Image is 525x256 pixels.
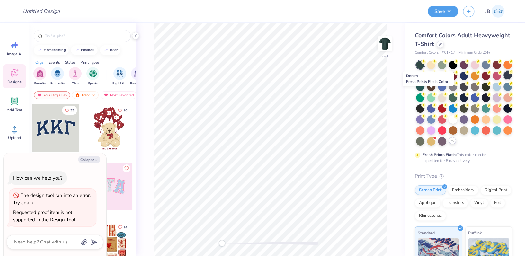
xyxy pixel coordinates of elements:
[116,70,123,77] img: Big Little Reveal Image
[75,93,80,97] img: trending.gif
[112,67,127,86] button: filter button
[44,48,66,52] div: homecoming
[482,5,507,18] a: JB
[442,198,468,208] div: Transfers
[490,198,505,208] div: Foil
[80,59,100,65] div: Print Types
[70,109,74,112] span: 33
[37,93,42,97] img: most_fav.gif
[130,67,145,86] div: filter for Parent's Weekend
[415,185,446,195] div: Screen Print
[415,198,440,208] div: Applique
[100,45,120,55] button: bear
[130,67,145,86] button: filter button
[33,67,46,86] button: filter button
[13,192,91,206] div: The design tool ran into an error. Try again.
[112,67,127,86] div: filter for Big Little Reveal
[44,33,127,39] input: Try "Alpha"
[34,91,70,99] div: Your Org's Fav
[7,79,22,84] span: Designs
[485,8,490,15] span: JB
[78,156,100,163] button: Collapse
[50,67,65,86] div: filter for Fraternity
[101,91,137,99] div: Most Favorited
[13,175,63,181] div: How can we help you?
[442,50,455,56] span: # C1717
[36,70,44,77] img: Sorority Image
[415,211,446,221] div: Rhinestones
[134,70,141,77] img: Parent's Weekend Image
[219,240,225,246] div: Accessibility label
[37,48,42,52] img: trend_line.gif
[35,59,44,65] div: Orgs
[86,67,99,86] div: filter for Sports
[103,93,109,97] img: most_fav.gif
[123,164,130,172] button: Like
[423,152,457,157] strong: Fresh Prints Flash:
[423,152,502,163] div: This color can be expedited for 5 day delivery.
[50,67,65,86] button: filter button
[88,81,98,86] span: Sports
[34,81,46,86] span: Sorority
[8,135,21,140] span: Upload
[110,48,118,52] div: bear
[89,70,97,77] img: Sports Image
[72,91,99,99] div: Trending
[54,70,61,77] img: Fraternity Image
[72,81,79,86] span: Club
[7,51,22,57] span: Image AI
[75,48,80,52] img: trend_line.gif
[103,48,109,52] img: trend_line.gif
[428,6,458,17] button: Save
[50,81,65,86] span: Fraternity
[112,81,127,86] span: Big Little Reveal
[81,48,95,52] div: football
[470,198,488,208] div: Vinyl
[448,185,478,195] div: Embroidery
[69,67,82,86] div: filter for Club
[13,209,76,223] div: Requested proof item is not supported in the Design Tool.
[378,37,391,50] img: Back
[123,226,127,229] span: 14
[406,79,448,84] span: Fresh Prints Flash Color
[458,50,491,56] span: Minimum Order: 24 +
[418,229,435,236] span: Standard
[71,45,98,55] button: football
[33,67,46,86] div: filter for Sorority
[69,67,82,86] button: filter button
[18,5,65,18] input: Untitled Design
[415,172,512,180] div: Print Type
[65,59,76,65] div: Styles
[7,107,22,112] span: Add Text
[86,67,99,86] button: filter button
[492,5,504,18] img: Joshua Batinga
[34,45,69,55] button: homecoming
[381,53,389,59] div: Back
[72,70,79,77] img: Club Image
[415,31,510,48] span: Comfort Colors Adult Heavyweight T-Shirt
[403,71,454,86] div: Denim
[115,106,130,115] button: Like
[115,223,130,232] button: Like
[415,50,439,56] span: Comfort Colors
[130,81,145,86] span: Parent's Weekend
[480,185,512,195] div: Digital Print
[468,229,482,236] span: Puff Ink
[123,109,127,112] span: 10
[62,106,77,115] button: Like
[49,59,60,65] div: Events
